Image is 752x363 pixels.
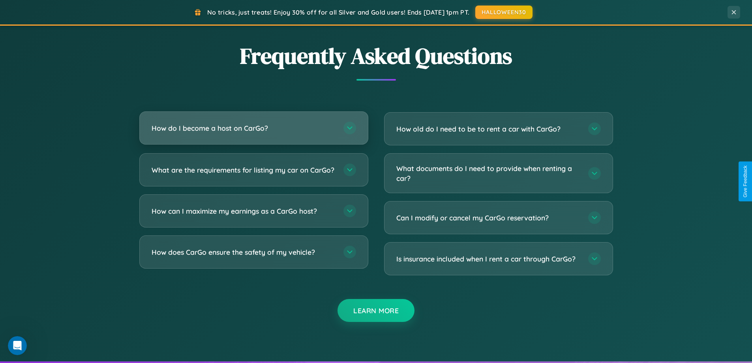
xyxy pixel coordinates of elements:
h3: Can I modify or cancel my CarGo reservation? [396,213,580,223]
div: Give Feedback [743,166,748,197]
h3: What documents do I need to provide when renting a car? [396,164,580,183]
h3: How can I maximize my earnings as a CarGo host? [152,206,336,216]
h3: Is insurance included when I rent a car through CarGo? [396,254,580,264]
h3: What are the requirements for listing my car on CarGo? [152,165,336,175]
h3: How old do I need to be to rent a car with CarGo? [396,124,580,134]
h3: How do I become a host on CarGo? [152,123,336,133]
button: HALLOWEEN30 [475,6,533,19]
button: Learn More [338,299,414,322]
iframe: Intercom live chat [8,336,27,355]
h2: Frequently Asked Questions [139,41,613,71]
span: No tricks, just treats! Enjoy 30% off for all Silver and Gold users! Ends [DATE] 1pm PT. [207,8,469,16]
h3: How does CarGo ensure the safety of my vehicle? [152,247,336,257]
